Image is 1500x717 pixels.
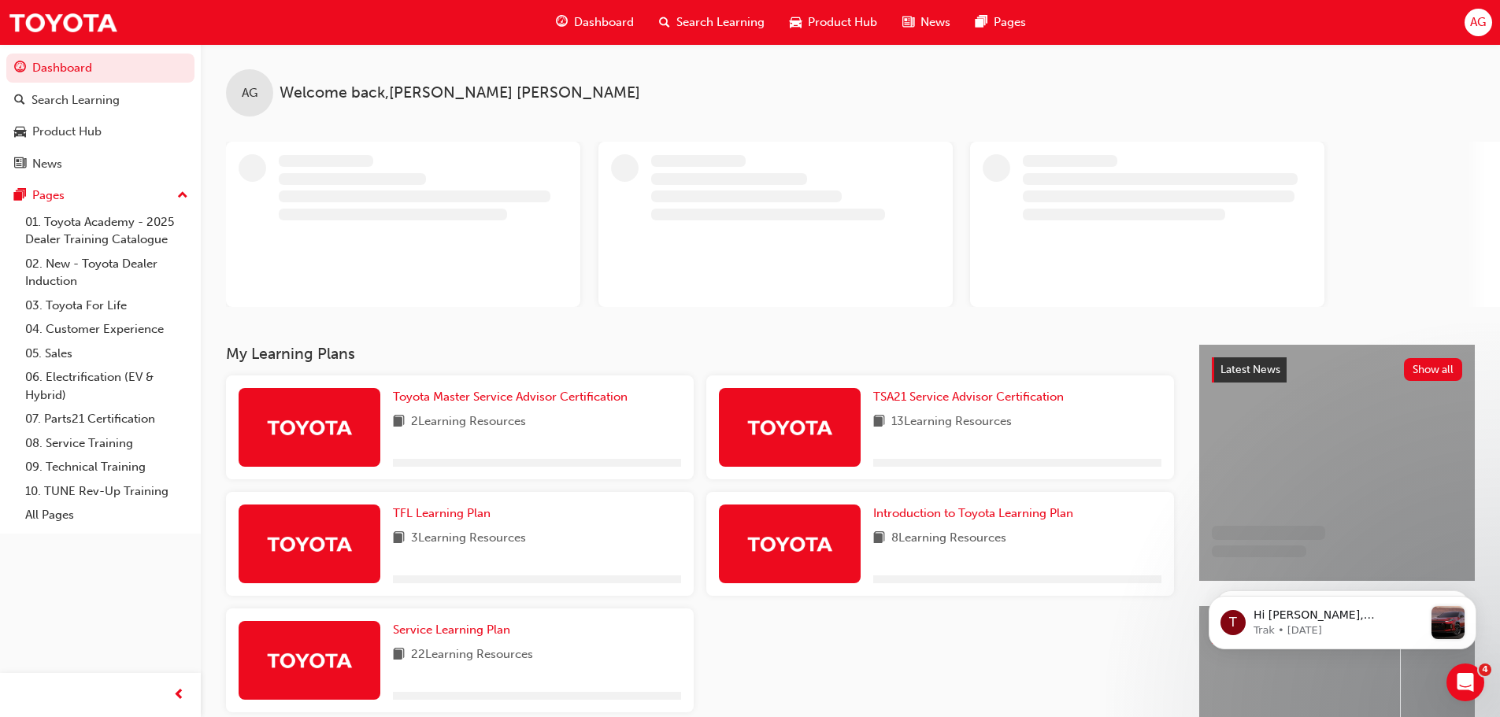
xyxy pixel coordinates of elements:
a: 01. Toyota Academy - 2025 Dealer Training Catalogue [19,210,194,252]
a: Service Learning Plan [393,621,517,639]
a: guage-iconDashboard [543,6,646,39]
button: Show all [1404,358,1463,381]
a: 06. Electrification (EV & Hybrid) [19,365,194,407]
a: news-iconNews [890,6,963,39]
span: Introduction to Toyota Learning Plan [873,506,1073,520]
img: Trak [266,646,353,674]
span: 8 Learning Resources [891,529,1006,549]
span: AG [242,84,257,102]
div: Search Learning [31,91,120,109]
a: 08. Service Training [19,431,194,456]
span: 4 [1479,663,1491,676]
a: 04. Customer Experience [19,317,194,342]
span: 22 Learning Resources [411,645,533,665]
span: car-icon [790,13,802,32]
a: 07. Parts21 Certification [19,407,194,431]
a: Latest NewsShow all [1212,357,1462,383]
a: 03. Toyota For Life [19,294,194,318]
div: Pages [32,187,65,205]
button: Pages [6,181,194,210]
img: Trak [746,413,833,441]
a: pages-iconPages [963,6,1039,39]
span: news-icon [902,13,914,32]
img: Trak [266,413,353,441]
span: 2 Learning Resources [411,412,526,432]
span: guage-icon [556,13,568,32]
span: search-icon [14,94,25,108]
span: Dashboard [574,13,634,31]
span: guage-icon [14,61,26,76]
span: Toyota Master Service Advisor Certification [393,390,628,404]
a: search-iconSearch Learning [646,6,777,39]
span: Search Learning [676,13,765,31]
a: car-iconProduct Hub [777,6,890,39]
img: Trak [8,5,118,40]
span: pages-icon [976,13,987,32]
div: Product Hub [32,123,102,141]
a: Introduction to Toyota Learning Plan [873,504,1080,523]
span: book-icon [393,645,405,665]
span: Service Learning Plan [393,623,510,637]
a: Search Learning [6,86,194,115]
a: TFL Learning Plan [393,504,497,523]
a: 05. Sales [19,342,194,366]
iframe: Intercom live chat [1446,663,1484,701]
span: AG [1470,13,1486,31]
a: 02. New - Toyota Dealer Induction [19,252,194,294]
h3: My Learning Plans [226,345,1174,363]
span: book-icon [393,412,405,432]
iframe: Intercom notifications message [1185,564,1500,674]
span: car-icon [14,125,26,139]
div: News [32,155,62,173]
span: 3 Learning Resources [411,529,526,549]
a: 10. TUNE Rev-Up Training [19,479,194,504]
span: TFL Learning Plan [393,506,491,520]
button: DashboardSearch LearningProduct HubNews [6,50,194,181]
span: Product Hub [808,13,877,31]
span: prev-icon [173,686,185,705]
span: 13 Learning Resources [891,412,1012,432]
span: Welcome back , [PERSON_NAME] [PERSON_NAME] [280,84,640,102]
a: Dashboard [6,54,194,83]
button: AG [1465,9,1492,36]
span: news-icon [14,157,26,172]
a: Product Hub [6,117,194,146]
span: book-icon [393,529,405,549]
img: Trak [746,530,833,557]
a: 09. Technical Training [19,455,194,479]
span: search-icon [659,13,670,32]
a: TSA21 Service Advisor Certification [873,388,1070,406]
span: book-icon [873,529,885,549]
span: up-icon [177,186,188,206]
a: News [6,150,194,179]
span: book-icon [873,412,885,432]
span: TSA21 Service Advisor Certification [873,390,1064,404]
span: pages-icon [14,189,26,203]
span: News [920,13,950,31]
span: Latest News [1220,363,1280,376]
span: Pages [994,13,1026,31]
img: Trak [266,530,353,557]
a: All Pages [19,503,194,527]
a: Toyota Master Service Advisor Certification [393,388,634,406]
